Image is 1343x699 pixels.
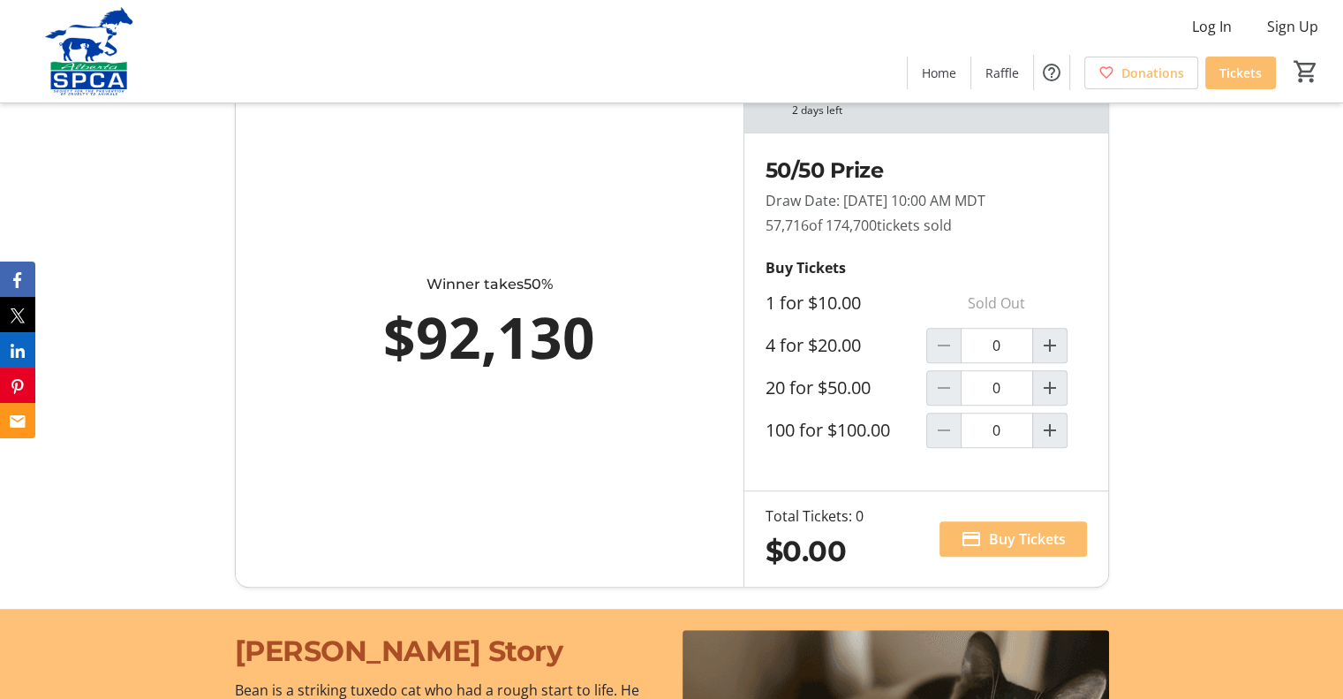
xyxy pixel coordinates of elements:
[989,528,1066,550] span: Buy Tickets
[985,64,1019,82] span: Raffle
[926,285,1068,321] p: Sold Out
[809,216,877,235] span: of 174,700
[1205,57,1276,89] a: Tickets
[1033,329,1067,362] button: Increment by one
[1267,16,1318,37] span: Sign Up
[313,295,666,380] div: $92,130
[1121,64,1184,82] span: Donations
[939,521,1087,557] button: Buy Tickets
[1033,371,1067,405] button: Increment by one
[766,258,846,277] strong: Buy Tickets
[235,634,563,668] span: [PERSON_NAME] Story
[766,420,890,441] label: 100 for $100.00
[908,57,970,89] a: Home
[11,7,168,95] img: Alberta SPCA's Logo
[766,377,871,399] label: 20 for $50.00
[766,190,1087,211] p: Draw Date: [DATE] 10:00 AM MDT
[1192,16,1232,37] span: Log In
[524,276,553,293] span: 50%
[1084,57,1198,89] a: Donations
[766,335,861,356] label: 4 for $20.00
[313,274,666,295] div: Winner takes
[766,155,1087,186] h2: 50/50 Prize
[922,64,956,82] span: Home
[766,293,861,314] label: 1 for $10.00
[1290,56,1322,87] button: Cart
[1033,414,1067,447] button: Increment by one
[1253,12,1332,41] button: Sign Up
[1034,55,1069,90] button: Help
[1178,12,1246,41] button: Log In
[971,57,1033,89] a: Raffle
[1219,64,1262,82] span: Tickets
[766,505,864,527] div: Total Tickets: 0
[792,103,842,118] div: 2 days left
[766,530,864,573] div: $0.00
[766,215,1087,236] p: 57,716 tickets sold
